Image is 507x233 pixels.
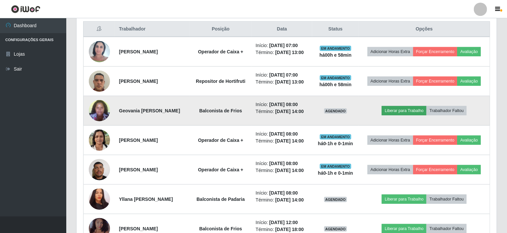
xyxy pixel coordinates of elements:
strong: Yllana [PERSON_NAME] [119,197,173,202]
time: [DATE] 14:00 [275,168,304,173]
span: EM ANDAMENTO [320,75,351,81]
th: Opções [359,22,490,37]
th: Data [252,22,312,37]
time: [DATE] 13:00 [275,79,304,85]
li: Início: [256,190,309,197]
strong: Operador de Caixa + [198,49,244,54]
time: [DATE] 12:00 [269,220,298,225]
th: Posição [190,22,252,37]
span: AGENDADO [324,197,347,202]
strong: [PERSON_NAME] [119,49,158,54]
time: [DATE] 07:00 [269,43,298,48]
span: EM ANDAMENTO [320,134,351,140]
strong: Operador de Caixa + [198,138,244,143]
span: AGENDADO [324,108,347,114]
strong: há 0-1 h e 0-1 min [318,141,353,146]
button: Avaliação [457,136,481,145]
li: Término: [256,197,309,204]
li: Término: [256,79,309,86]
strong: há 0-1 h e 0-1 min [318,170,353,176]
time: [DATE] 08:00 [269,102,298,107]
li: Término: [256,138,309,145]
time: [DATE] 13:00 [275,50,304,55]
strong: [PERSON_NAME] [119,138,158,143]
li: Término: [256,226,309,233]
strong: [PERSON_NAME] [119,226,158,231]
img: 1749663581820.jpeg [89,67,110,95]
img: 1720809249319.jpeg [89,126,110,154]
img: 1738342187480.jpeg [89,96,110,125]
strong: há 00 h e 58 min [319,52,352,58]
button: Liberar para Trabalho [382,195,426,204]
li: Início: [256,72,309,79]
span: EM ANDAMENTO [320,46,351,51]
button: Adicionar Horas Extra [367,165,413,174]
span: AGENDADO [324,226,347,232]
time: [DATE] 08:00 [269,131,298,137]
th: Status [312,22,359,37]
th: Trabalhador [115,22,190,37]
img: 1655824719920.jpeg [89,188,110,211]
time: [DATE] 07:00 [269,72,298,78]
button: Forçar Encerramento [413,165,458,174]
strong: Operador de Caixa + [198,167,244,172]
time: [DATE] 08:00 [269,190,298,196]
li: Início: [256,160,309,167]
img: 1744328731304.jpeg [89,155,110,184]
button: Avaliação [457,77,481,86]
li: Início: [256,42,309,49]
button: Avaliação [457,165,481,174]
time: [DATE] 14:00 [275,109,304,114]
strong: Repositor de Hortifruti [196,79,245,84]
li: Término: [256,108,309,115]
button: Trabalhador Faltou [426,195,467,204]
strong: [PERSON_NAME] [119,79,158,84]
span: EM ANDAMENTO [320,164,351,169]
button: Trabalhador Faltou [426,106,467,115]
strong: Balconista de Frios [199,226,242,231]
button: Adicionar Horas Extra [367,77,413,86]
button: Adicionar Horas Extra [367,136,413,145]
li: Término: [256,49,309,56]
strong: Balconista de Frios [199,108,242,113]
img: CoreUI Logo [11,5,40,13]
strong: Balconista de Padaria [197,197,245,202]
li: Início: [256,219,309,226]
time: [DATE] 08:00 [269,161,298,166]
strong: [PERSON_NAME] [119,167,158,172]
li: Início: [256,101,309,108]
img: 1705690307767.jpeg [89,37,110,66]
button: Forçar Encerramento [413,47,458,56]
time: [DATE] 14:00 [275,197,304,203]
li: Início: [256,131,309,138]
button: Avaliação [457,47,481,56]
li: Término: [256,167,309,174]
button: Forçar Encerramento [413,136,458,145]
button: Forçar Encerramento [413,77,458,86]
button: Liberar para Trabalho [382,106,426,115]
time: [DATE] 18:00 [275,227,304,232]
button: Adicionar Horas Extra [367,47,413,56]
time: [DATE] 14:00 [275,138,304,144]
strong: há 00 h e 58 min [319,82,352,87]
strong: Geovania [PERSON_NAME] [119,108,180,113]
